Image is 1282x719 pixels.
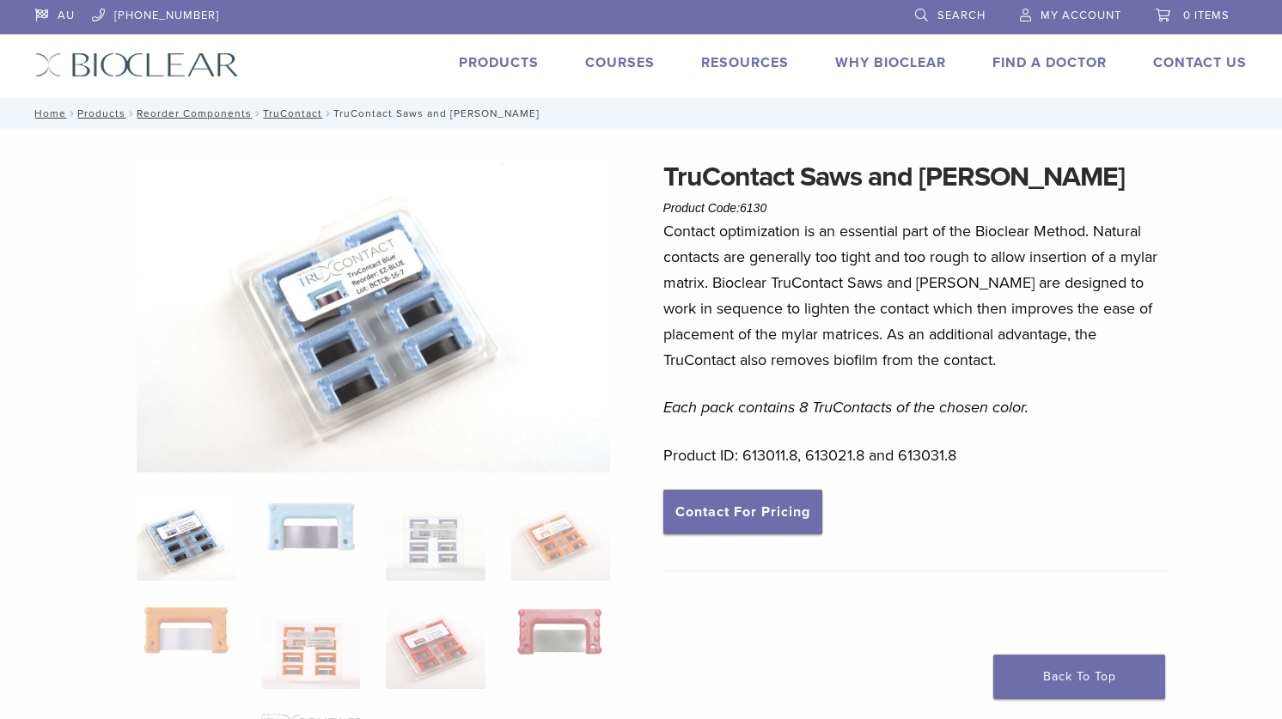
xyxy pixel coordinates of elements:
[322,109,333,118] span: /
[663,442,1169,468] p: Product ID: 613011.8, 613021.8 and 613031.8
[663,156,1169,198] h1: TruContact Saws and [PERSON_NAME]
[252,109,263,118] span: /
[35,52,239,77] img: Bioclear
[125,109,137,118] span: /
[263,107,322,119] a: TruContact
[1183,9,1230,22] span: 0 items
[459,54,539,71] a: Products
[261,495,360,556] img: TruContact Saws and Sanders - Image 2
[740,201,766,215] span: 6130
[137,156,611,473] img: TruContact-Blue-2
[77,107,125,119] a: Products
[1153,54,1247,71] a: Contact Us
[511,603,610,661] img: TruContact Saws and Sanders - Image 8
[29,107,66,119] a: Home
[386,603,485,689] img: TruContact Saws and Sanders - Image 7
[22,98,1260,129] nav: TruContact Saws and [PERSON_NAME]
[992,54,1107,71] a: Find A Doctor
[386,495,485,581] img: TruContact Saws and Sanders - Image 3
[137,603,235,657] img: TruContact Saws and Sanders - Image 5
[1041,9,1121,22] span: My Account
[835,54,946,71] a: Why Bioclear
[993,655,1165,699] a: Back To Top
[137,107,252,119] a: Reorder Components
[511,495,610,581] img: TruContact Saws and Sanders - Image 4
[663,490,822,534] a: Contact For Pricing
[663,398,1029,417] em: Each pack contains 8 TruContacts of the chosen color.
[585,54,655,71] a: Courses
[137,495,235,581] img: TruContact-Blue-2-324x324.jpg
[663,201,767,215] span: Product Code:
[663,218,1169,373] p: Contact optimization is an essential part of the Bioclear Method. Natural contacts are generally ...
[66,109,77,118] span: /
[261,603,360,689] img: TruContact Saws and Sanders - Image 6
[701,54,789,71] a: Resources
[937,9,986,22] span: Search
